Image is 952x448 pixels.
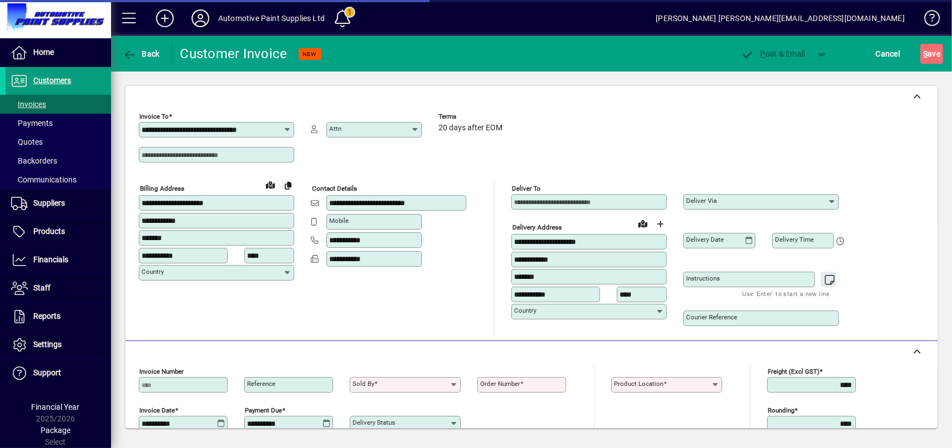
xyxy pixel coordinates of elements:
[33,312,61,320] span: Reports
[180,45,288,63] div: Customer Invoice
[741,49,805,58] span: ost & Email
[11,175,77,184] span: Communications
[6,190,111,217] a: Suppliers
[329,217,349,225] mat-label: Mobile
[352,380,374,388] mat-label: Sold by
[329,125,341,133] mat-label: Attn
[614,380,663,388] mat-label: Product location
[686,274,720,282] mat-label: Instructions
[6,114,111,133] a: Payments
[33,48,54,57] span: Home
[247,380,275,388] mat-label: Reference
[760,49,765,58] span: P
[6,246,111,274] a: Financials
[352,419,395,426] mat-label: Delivery status
[245,406,282,414] mat-label: Payment due
[439,113,505,120] span: Terms
[736,44,811,64] button: Post & Email
[876,45,900,63] span: Cancel
[147,8,183,28] button: Add
[6,303,111,330] a: Reports
[652,215,669,233] button: Choose address
[916,2,938,38] a: Knowledge Base
[303,50,317,58] span: NEW
[6,95,111,114] a: Invoices
[920,44,943,64] button: Save
[686,313,737,321] mat-label: Courier Reference
[656,9,905,27] div: [PERSON_NAME] [PERSON_NAME][EMAIL_ADDRESS][DOMAIN_NAME]
[768,406,794,414] mat-label: Rounding
[6,133,111,151] a: Quotes
[743,287,830,300] mat-hint: Use 'Enter' to start a new line
[183,8,218,28] button: Profile
[775,236,814,243] mat-label: Delivery time
[768,368,819,375] mat-label: Freight (excl GST)
[218,9,325,27] div: Automotive Paint Supplies Ltd
[33,368,61,377] span: Support
[33,227,65,236] span: Products
[6,274,111,302] a: Staff
[261,176,279,194] a: View on map
[923,45,940,63] span: ave
[514,307,536,314] mat-label: Country
[634,215,652,232] a: View on map
[33,283,51,292] span: Staff
[139,368,184,375] mat-label: Invoice number
[279,176,297,194] button: Copy to Delivery address
[33,198,65,207] span: Suppliers
[6,151,111,170] a: Backorders
[439,124,502,133] span: 20 days after EOM
[686,197,717,205] mat-label: Deliver via
[33,76,71,85] span: Customers
[923,49,928,58] span: S
[686,236,724,243] mat-label: Delivery date
[6,170,111,189] a: Communications
[139,406,175,414] mat-label: Invoice date
[33,255,68,264] span: Financials
[512,185,541,192] mat-label: Deliver To
[123,49,160,58] span: Back
[6,218,111,246] a: Products
[142,268,164,276] mat-label: Country
[11,100,46,109] span: Invoices
[120,44,163,64] button: Back
[111,44,172,64] app-page-header-button: Back
[480,380,520,388] mat-label: Order number
[11,156,57,165] span: Backorders
[6,359,111,387] a: Support
[873,44,903,64] button: Cancel
[32,403,80,411] span: Financial Year
[33,340,62,349] span: Settings
[6,331,111,359] a: Settings
[11,138,43,146] span: Quotes
[11,119,53,128] span: Payments
[139,113,169,120] mat-label: Invoice To
[41,426,70,435] span: Package
[6,39,111,67] a: Home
